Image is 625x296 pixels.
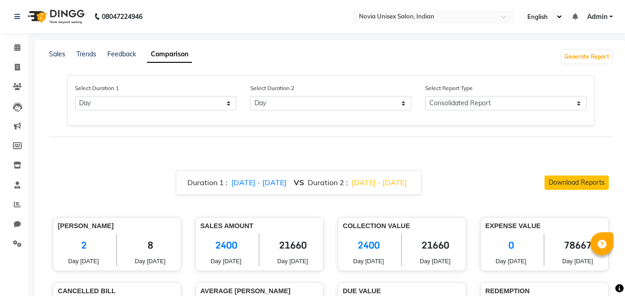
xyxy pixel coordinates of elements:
button: Download Reports [545,175,609,190]
a: Trends [76,50,96,58]
span: Day [DATE] [343,257,394,266]
span: 21660 [266,234,319,257]
h6: Cancelled Bill [58,287,176,295]
span: Day [DATE] [266,257,319,266]
span: 2400 [200,234,252,257]
span: [DATE] - [DATE] [231,178,286,187]
span: Day [DATE] [485,257,537,266]
a: Feedback [107,50,136,58]
span: 78667 [551,234,604,257]
h6: Redemption [485,287,604,295]
span: Admin [587,12,607,22]
label: Select Duration 1 [75,84,119,92]
h6: Due Value [343,287,461,295]
strong: VS [294,178,304,187]
span: Day [DATE] [58,257,109,266]
span: [DATE] - [DATE] [352,178,407,187]
span: 21660 [409,234,461,257]
b: 08047224946 [102,4,142,30]
a: Sales [49,50,65,58]
span: Download Reports [549,178,605,187]
h6: Average [PERSON_NAME] [200,287,319,295]
span: Day [DATE] [551,257,604,266]
span: Day [DATE] [124,257,176,266]
h6: Expense Value [485,222,604,230]
h6: Duration 1 : Duration 2 : [187,178,410,187]
span: 0 [485,234,537,257]
label: Select Duration 2 [250,84,294,92]
img: logo [24,4,87,30]
button: Generate Report [562,50,612,63]
span: 2400 [343,234,394,257]
h6: Sales Amount [200,222,319,230]
span: 8 [124,234,176,257]
h6: [PERSON_NAME] [58,222,176,230]
span: 2 [58,234,109,257]
span: Day [DATE] [200,257,252,266]
iframe: chat widget [586,259,616,287]
span: Day [DATE] [409,257,461,266]
a: Comparison [147,46,192,63]
label: Select Report Type [425,84,473,92]
h6: Collection Value [343,222,461,230]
